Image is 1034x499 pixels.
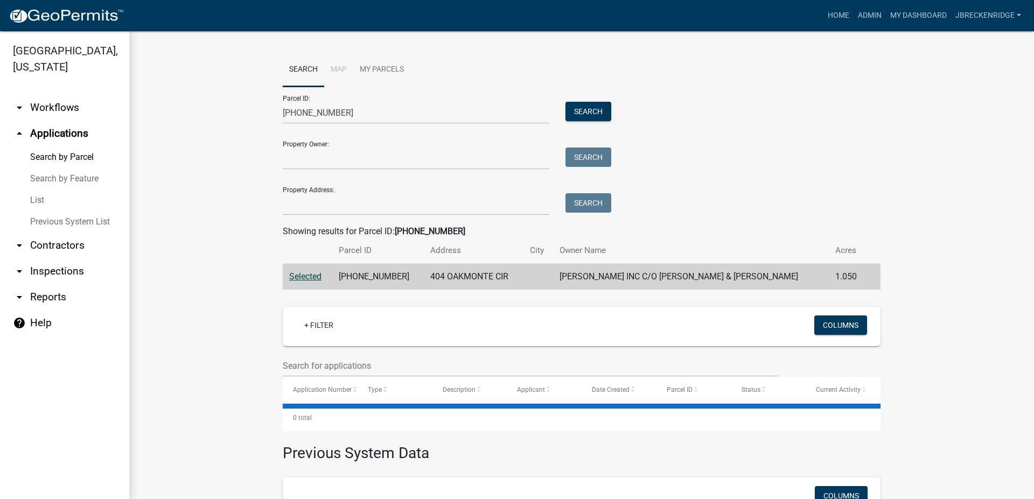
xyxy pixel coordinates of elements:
datatable-header-cell: Applicant [507,377,582,403]
div: 0 total [283,404,881,431]
i: arrow_drop_up [13,127,26,140]
datatable-header-cell: Application Number [283,377,358,403]
span: Parcel ID [667,386,693,393]
span: Date Created [592,386,630,393]
i: arrow_drop_down [13,239,26,252]
button: Columns [814,315,867,335]
button: Search [565,193,611,213]
span: Status [742,386,760,393]
th: Acres [829,238,867,263]
td: 404 OAKMONTE CIR [424,264,523,290]
td: [PERSON_NAME] INC C/O [PERSON_NAME] & [PERSON_NAME] [553,264,829,290]
datatable-header-cell: Parcel ID [656,377,731,403]
th: Address [424,238,523,263]
i: help [13,317,26,329]
th: Owner Name [553,238,829,263]
span: Type [368,386,382,393]
div: Showing results for Parcel ID: [283,225,881,238]
span: Description [443,386,476,393]
a: Admin [854,5,886,26]
i: arrow_drop_down [13,265,26,278]
a: Jbreckenridge [951,5,1025,26]
datatable-header-cell: Description [432,377,507,403]
a: + Filter [296,315,342,335]
a: My Parcels [353,53,410,87]
a: My Dashboard [886,5,951,26]
datatable-header-cell: Status [731,377,806,403]
td: [PHONE_NUMBER] [332,264,424,290]
a: Selected [289,271,322,282]
strong: [PHONE_NUMBER] [395,226,465,236]
span: Application Number [293,386,352,393]
a: Home [823,5,854,26]
th: City [523,238,553,263]
td: 1.050 [829,264,867,290]
i: arrow_drop_down [13,291,26,304]
h3: Previous System Data [283,431,881,465]
input: Search for applications [283,355,778,377]
datatable-header-cell: Current Activity [806,377,881,403]
datatable-header-cell: Type [358,377,432,403]
span: Applicant [517,386,545,393]
button: Search [565,102,611,121]
datatable-header-cell: Date Created [582,377,656,403]
button: Search [565,147,611,167]
a: Search [283,53,324,87]
span: Current Activity [816,386,861,393]
i: arrow_drop_down [13,101,26,114]
th: Parcel ID [332,238,424,263]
